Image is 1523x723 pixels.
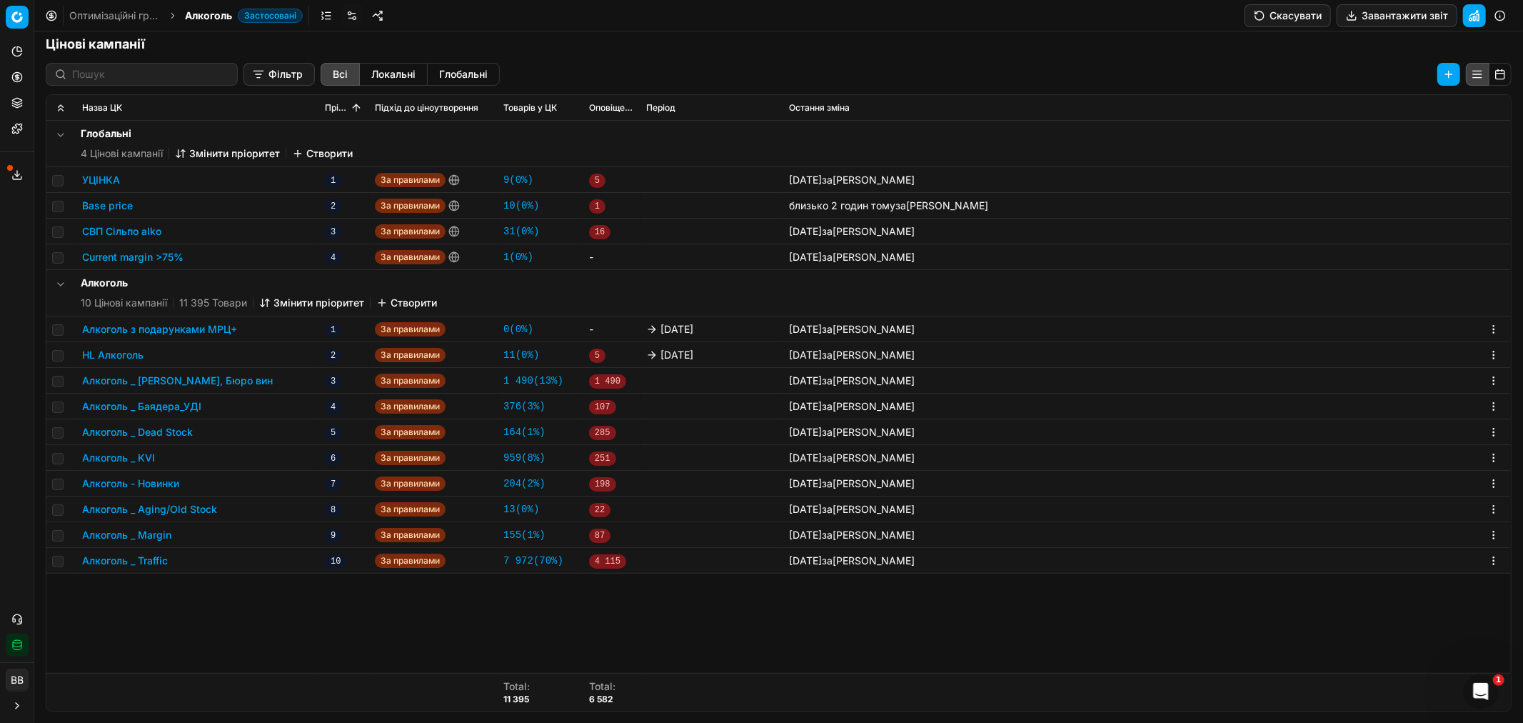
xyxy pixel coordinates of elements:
[375,477,446,491] span: За правилами
[503,679,530,694] div: Total :
[325,529,341,543] span: 9
[72,67,228,81] input: Пошук
[81,146,163,161] span: 4 Цінові кампанії
[589,225,610,239] span: 16
[375,199,446,213] span: За правилами
[503,250,533,264] a: 1(0%)
[82,102,122,114] span: Назва ЦК
[789,173,915,187] div: за [PERSON_NAME]
[789,224,915,239] div: за [PERSON_NAME]
[82,348,144,362] button: HL Алкоголь
[325,349,341,363] span: 2
[376,296,437,310] button: Створити
[789,322,915,336] div: за [PERSON_NAME]
[583,316,640,342] td: -
[185,9,303,23] span: АлкогольЗастосовані
[34,34,1523,54] h1: Цінові кампанії
[789,477,822,489] span: [DATE]
[589,554,626,569] span: 4 115
[589,174,605,188] span: 5
[789,554,822,567] span: [DATE]
[325,503,341,517] span: 8
[238,9,303,23] span: Застосовані
[503,694,530,705] div: 11 395
[292,146,353,161] button: Створити
[6,669,28,691] span: ВВ
[325,102,349,114] span: Пріоритет
[789,426,822,438] span: [DATE]
[789,348,915,362] div: за [PERSON_NAME]
[325,452,341,466] span: 6
[589,102,635,114] span: Оповіщення
[52,99,69,116] button: Expand all
[503,199,539,213] a: 10(0%)
[503,554,563,568] a: 7 972(70%)
[82,502,217,517] button: Алкоголь _ Aging/Old Stock
[589,477,616,492] span: 198
[375,554,446,568] span: За правилами
[589,694,615,705] div: 6 582
[375,451,446,465] span: За правилами
[789,251,822,263] span: [DATE]
[789,477,915,491] div: за [PERSON_NAME]
[82,528,171,542] button: Алкоголь _ Margin
[69,9,303,23] nav: breadcrumb
[1464,674,1498,709] iframe: Intercom live chat
[789,503,822,515] span: [DATE]
[789,452,822,464] span: [DATE]
[789,554,915,568] div: за [PERSON_NAME]
[589,503,610,517] span: 22
[82,554,168,568] button: Алкоголь _ Traffic
[589,426,616,440] span: 285
[375,502,446,517] span: За правилами
[375,374,446,388] span: За правилами
[789,199,895,211] span: близько 2 годин тому
[503,102,557,114] span: Товарів у ЦК
[325,199,341,214] span: 2
[583,244,640,270] td: -
[349,101,363,115] button: Sorted by Пріоритет ascending
[375,173,446,187] span: За правилами
[503,224,539,239] a: 31(0%)
[646,102,675,114] span: Період
[81,296,167,310] span: 10 Цінові кампанії
[503,425,546,439] a: 164(1%)
[503,399,546,414] a: 376(3%)
[789,451,915,465] div: за [PERSON_NAME]
[589,374,626,389] span: 1 490
[503,348,539,362] a: 11(0%)
[325,225,341,239] span: 3
[503,374,563,388] a: 1 490(13%)
[789,528,915,542] div: за [PERSON_NAME]
[82,322,237,336] button: Алкоголь з подарунками МРЦ+
[81,276,437,290] h5: Алкоголь
[375,102,478,114] span: Підхід до ціноутворення
[375,425,446,439] span: За правилами
[789,374,915,388] div: за [PERSON_NAME]
[589,529,610,543] span: 87
[1245,4,1331,27] button: Скасувати
[789,400,822,412] span: [DATE]
[375,348,446,362] span: За правилами
[375,528,446,542] span: За правилами
[179,296,247,310] span: 11 395 Товари
[789,199,988,213] div: за [PERSON_NAME]
[589,400,616,414] span: 107
[375,322,446,336] span: За правилами
[589,452,616,466] span: 251
[1337,4,1457,27] button: Завантажити звіт
[82,250,184,264] button: Current margin >75%
[325,426,341,440] span: 5
[660,322,693,336] span: [DATE]
[660,348,693,362] span: [DATE]
[82,374,273,388] button: Алкоголь _ [PERSON_NAME], Бюро вин
[325,174,341,188] span: 1
[175,146,280,161] button: Змінити пріоритет
[82,425,193,439] button: Алкоголь _ Dead Stock
[82,399,201,414] button: Алкоголь _ Баядера_УДІ
[589,679,615,694] div: Total :
[503,451,546,465] a: 959(8%)
[789,225,822,237] span: [DATE]
[360,63,428,86] button: local
[375,250,446,264] span: За правилами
